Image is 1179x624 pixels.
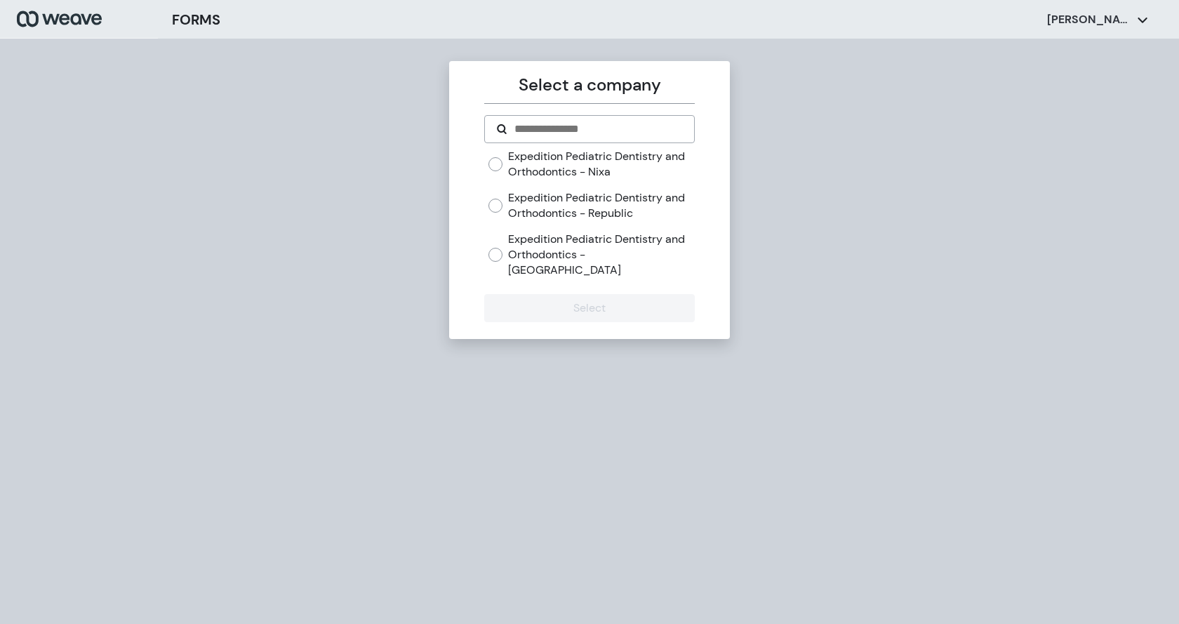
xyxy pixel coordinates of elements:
[484,72,694,98] p: Select a company
[508,149,694,179] label: Expedition Pediatric Dentistry and Orthodontics - Nixa
[484,294,694,322] button: Select
[513,121,682,138] input: Search
[172,9,220,30] h3: FORMS
[1047,12,1131,27] p: [PERSON_NAME]
[508,232,694,277] label: Expedition Pediatric Dentistry and Orthodontics - [GEOGRAPHIC_DATA]
[508,190,694,220] label: Expedition Pediatric Dentistry and Orthodontics - Republic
